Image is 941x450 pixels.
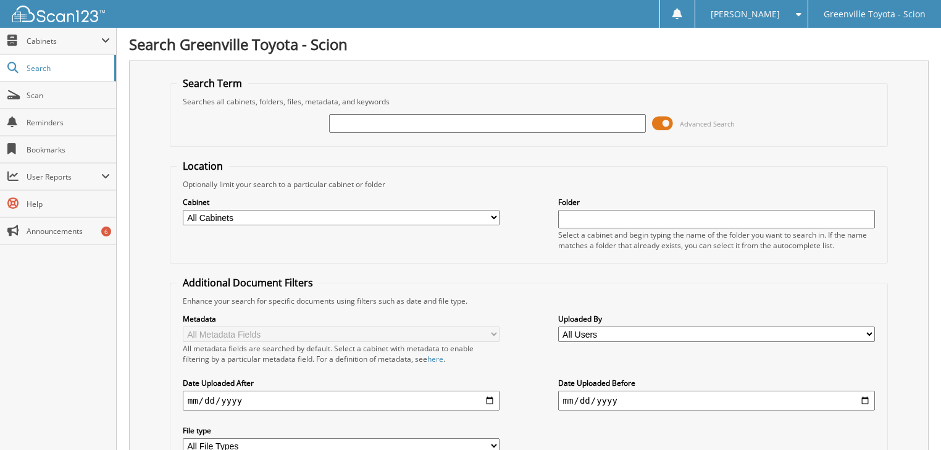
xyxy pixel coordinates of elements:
label: Folder [558,197,876,207]
img: scan123-logo-white.svg [12,6,105,22]
legend: Additional Document Filters [177,276,319,290]
input: end [558,391,876,410]
span: Reminders [27,117,110,128]
h1: Search Greenville Toyota - Scion [129,34,929,54]
a: here [427,354,443,364]
label: File type [183,425,500,436]
div: Optionally limit your search to a particular cabinet or folder [177,179,882,190]
div: 6 [101,227,111,236]
input: start [183,391,500,410]
legend: Search Term [177,77,248,90]
label: Cabinet [183,197,500,207]
span: Search [27,63,108,73]
div: Select a cabinet and begin typing the name of the folder you want to search in. If the name match... [558,230,876,251]
span: Greenville Toyota - Scion [824,10,926,18]
span: Help [27,199,110,209]
label: Date Uploaded Before [558,378,876,388]
span: Cabinets [27,36,101,46]
span: Advanced Search [680,119,735,128]
label: Metadata [183,314,500,324]
span: Bookmarks [27,144,110,155]
div: Searches all cabinets, folders, files, metadata, and keywords [177,96,882,107]
span: Scan [27,90,110,101]
legend: Location [177,159,229,173]
span: User Reports [27,172,101,182]
label: Date Uploaded After [183,378,500,388]
span: [PERSON_NAME] [711,10,780,18]
span: Announcements [27,226,110,236]
div: Enhance your search for specific documents using filters such as date and file type. [177,296,882,306]
iframe: Chat Widget [879,391,941,450]
label: Uploaded By [558,314,876,324]
div: All metadata fields are searched by default. Select a cabinet with metadata to enable filtering b... [183,343,500,364]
